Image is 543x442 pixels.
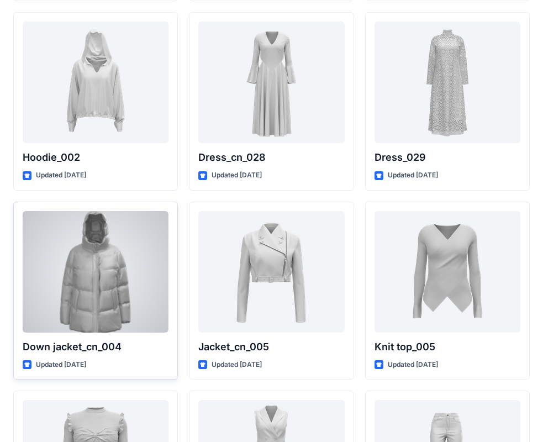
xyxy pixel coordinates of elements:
[375,22,520,143] a: Dress_029
[198,339,344,355] p: Jacket_cn_005
[375,211,520,333] a: Knit top_005
[388,170,438,181] p: Updated [DATE]
[198,211,344,333] a: Jacket_cn_005
[36,170,86,181] p: Updated [DATE]
[375,150,520,165] p: Dress_029
[212,359,262,371] p: Updated [DATE]
[388,359,438,371] p: Updated [DATE]
[212,170,262,181] p: Updated [DATE]
[36,359,86,371] p: Updated [DATE]
[23,22,168,143] a: Hoodie_002
[198,150,344,165] p: Dress_cn_028
[375,339,520,355] p: Knit top_005
[198,22,344,143] a: Dress_cn_028
[23,211,168,333] a: Down jacket_cn_004
[23,339,168,355] p: Down jacket_cn_004
[23,150,168,165] p: Hoodie_002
